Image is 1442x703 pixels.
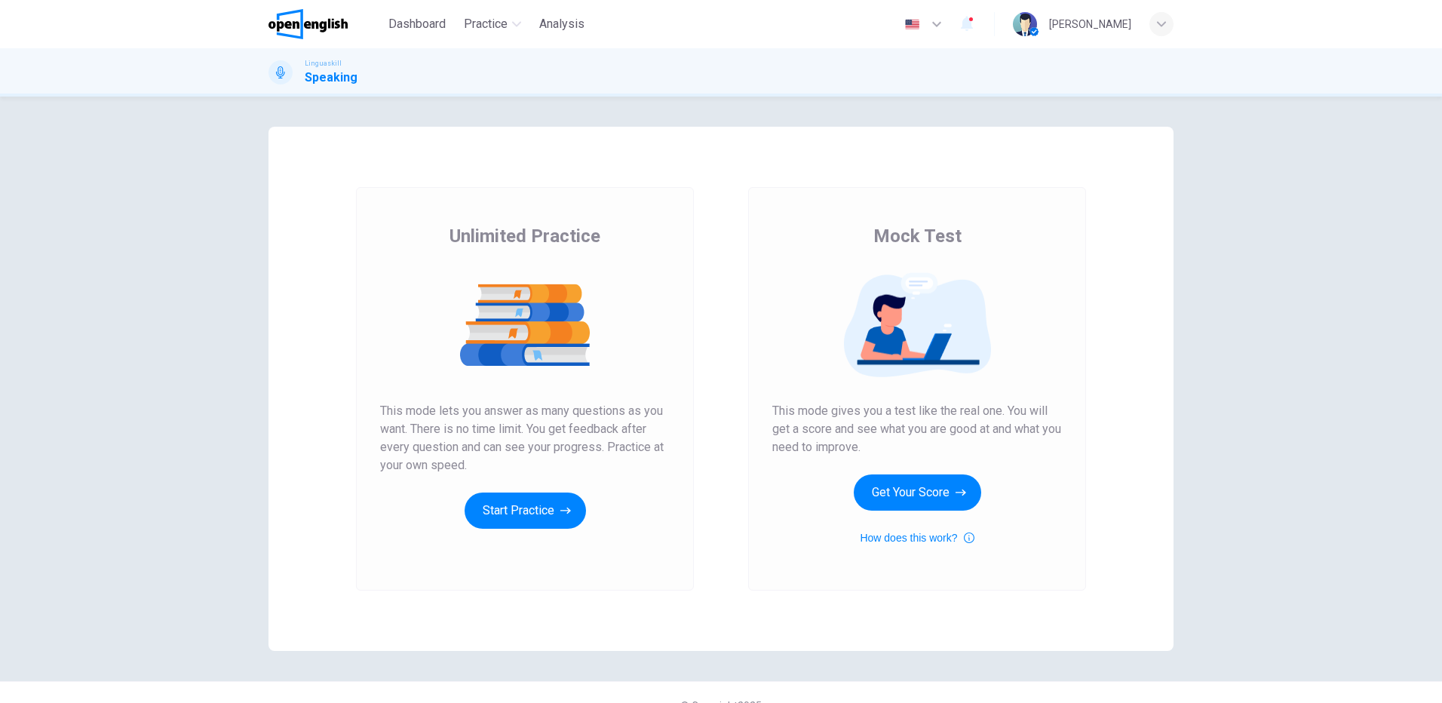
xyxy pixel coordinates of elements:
span: Linguaskill [305,58,342,69]
span: Unlimited Practice [449,224,600,248]
img: Profile picture [1013,12,1037,36]
span: Practice [464,15,508,33]
button: Dashboard [382,11,452,38]
button: Get Your Score [854,474,981,511]
span: Dashboard [388,15,446,33]
span: This mode lets you answer as many questions as you want. There is no time limit. You get feedback... [380,402,670,474]
button: Analysis [533,11,591,38]
div: [PERSON_NAME] [1049,15,1131,33]
img: en [903,19,922,30]
button: Start Practice [465,493,586,529]
button: Practice [458,11,527,38]
h1: Speaking [305,69,357,87]
span: Mock Test [873,224,962,248]
img: OpenEnglish logo [268,9,348,39]
button: How does this work? [860,529,974,547]
span: Analysis [539,15,584,33]
span: This mode gives you a test like the real one. You will get a score and see what you are good at a... [772,402,1062,456]
a: OpenEnglish logo [268,9,382,39]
